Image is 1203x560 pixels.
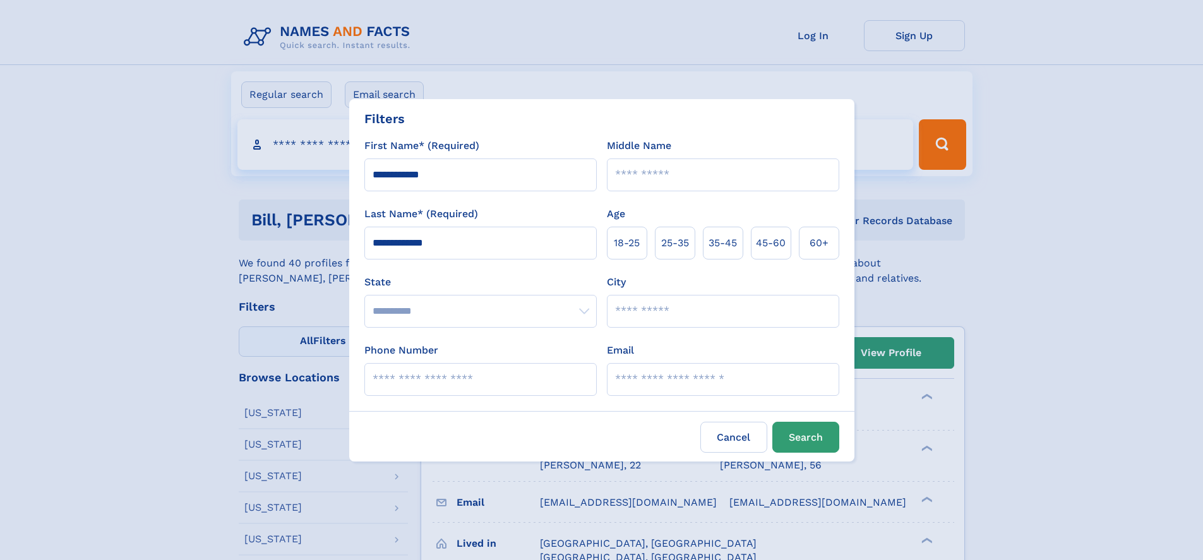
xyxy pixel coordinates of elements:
label: Middle Name [607,138,671,153]
span: 45‑60 [756,235,786,251]
label: City [607,275,626,290]
label: Last Name* (Required) [364,206,478,222]
label: Email [607,343,634,358]
div: Filters [364,109,405,128]
label: Age [607,206,625,222]
button: Search [772,422,839,453]
span: 18‑25 [614,235,640,251]
label: Cancel [700,422,767,453]
label: Phone Number [364,343,438,358]
span: 35‑45 [709,235,737,251]
span: 25‑35 [661,235,689,251]
span: 60+ [810,235,829,251]
label: First Name* (Required) [364,138,479,153]
label: State [364,275,597,290]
